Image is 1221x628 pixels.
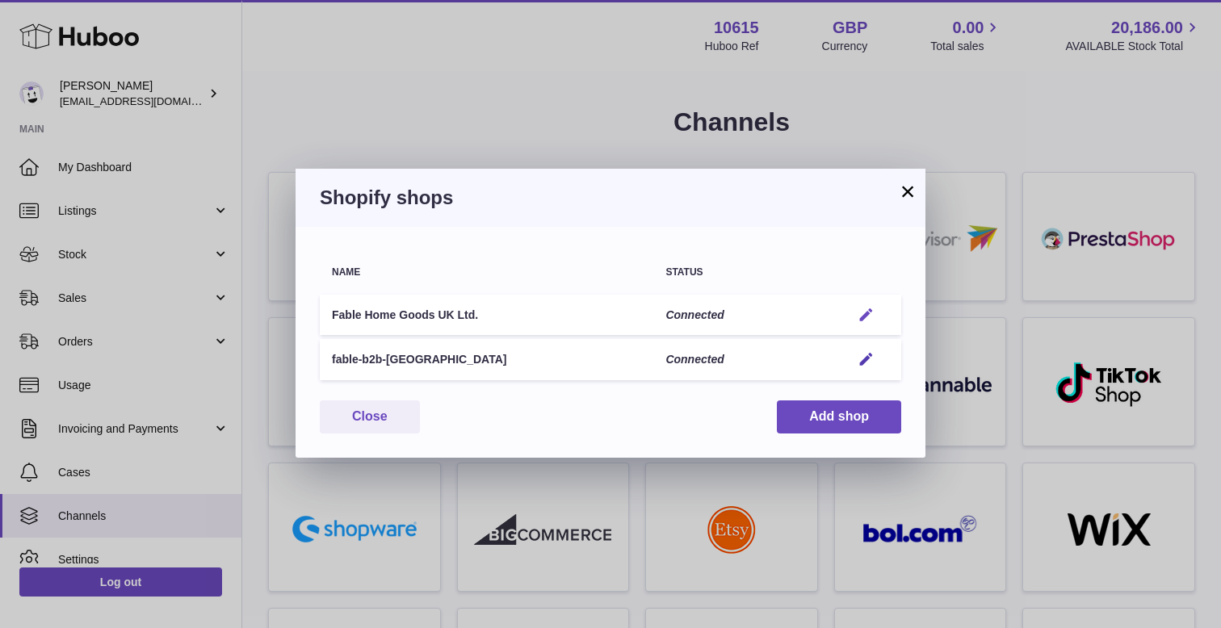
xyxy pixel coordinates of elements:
button: × [898,182,917,201]
div: Name [332,267,641,278]
td: Connected [653,339,839,380]
div: Status [665,267,827,278]
button: Add shop [777,400,901,433]
td: Connected [653,295,839,336]
td: Fable Home Goods UK Ltd. [320,295,653,336]
td: fable-b2b-[GEOGRAPHIC_DATA] [320,339,653,380]
h3: Shopify shops [320,185,901,211]
button: Close [320,400,420,433]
